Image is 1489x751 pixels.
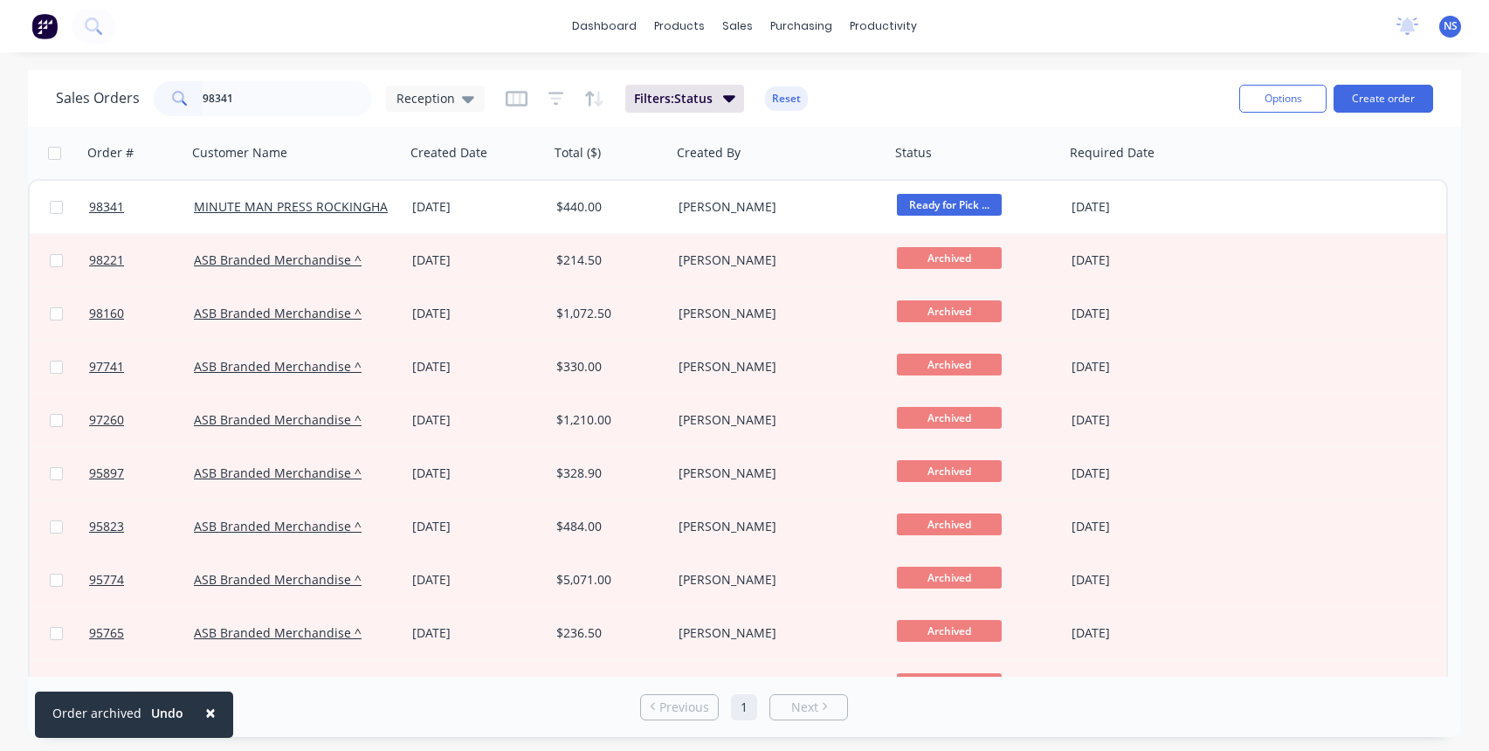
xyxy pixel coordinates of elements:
span: Filters: Status [634,90,713,107]
div: [DATE] [412,358,542,375]
div: [PERSON_NAME] [679,624,872,642]
span: NS [1444,18,1458,34]
div: $330.00 [556,358,659,375]
div: Order archived [52,704,141,722]
div: Total ($) [555,144,601,162]
div: [DATE] [1072,358,1210,375]
span: 95765 [89,624,124,642]
span: 95823 [89,518,124,535]
div: Required Date [1070,144,1155,162]
div: [DATE] [412,251,542,269]
span: Previous [659,699,709,716]
div: $1,072.50 [556,305,659,322]
div: [PERSON_NAME] [679,411,872,429]
div: [PERSON_NAME] [679,518,872,535]
div: $328.90 [556,465,659,482]
span: Ready for Pick ... [897,194,1002,216]
span: 97260 [89,411,124,429]
button: Filters:Status [625,85,744,113]
span: 97741 [89,358,124,375]
div: $214.50 [556,251,659,269]
span: Archived [897,567,1002,589]
div: [PERSON_NAME] [679,305,872,322]
div: [DATE] [1072,198,1210,216]
span: 98341 [89,198,124,216]
a: 95765 [89,607,194,659]
div: Customer Name [192,144,287,162]
div: [DATE] [1072,465,1210,482]
a: ASB Branded Merchandise ^ [194,358,362,375]
div: [DATE] [412,198,542,216]
a: 97260 [89,394,194,446]
span: 98160 [89,305,124,322]
a: ASB Branded Merchandise ^ [194,411,362,428]
span: Archived [897,460,1002,482]
div: sales [713,13,762,39]
a: MINUTE MAN PRESS ROCKINGHAM [194,198,399,215]
div: [PERSON_NAME] [679,198,872,216]
span: Archived [897,673,1002,695]
span: Archived [897,354,1002,375]
a: dashboard [563,13,645,39]
span: Archived [897,620,1002,642]
div: [DATE] [1072,624,1210,642]
div: [DATE] [1072,251,1210,269]
div: Created Date [410,144,487,162]
div: [PERSON_NAME] [679,571,872,589]
div: [DATE] [412,411,542,429]
a: 95774 [89,554,194,606]
div: purchasing [762,13,841,39]
div: $236.50 [556,624,659,642]
div: $440.00 [556,198,659,216]
span: Archived [897,513,1002,535]
div: [DATE] [412,465,542,482]
a: ASB Branded Merchandise ^ [194,571,362,588]
div: productivity [841,13,926,39]
a: ASB Branded Merchandise ^ [194,624,362,641]
div: [PERSON_NAME] [679,251,872,269]
span: × [205,700,216,725]
div: [DATE] [412,624,542,642]
div: [DATE] [412,571,542,589]
span: Archived [897,247,1002,269]
div: [DATE] [1072,305,1210,322]
a: 95495 [89,660,194,713]
div: products [645,13,713,39]
div: $1,210.00 [556,411,659,429]
span: 95774 [89,571,124,589]
div: [PERSON_NAME] [679,465,872,482]
img: Factory [31,13,58,39]
div: [DATE] [412,518,542,535]
a: Next page [770,699,847,716]
a: ASB Branded Merchandise ^ [194,251,362,268]
div: [DATE] [412,305,542,322]
span: 95897 [89,465,124,482]
a: Previous page [641,699,718,716]
button: Create order [1334,85,1433,113]
a: ASB Branded Merchandise ^ [194,305,362,321]
a: ASB Branded Merchandise ^ [194,465,362,481]
div: [DATE] [1072,518,1210,535]
ul: Pagination [633,694,855,720]
span: Reception [396,89,455,107]
h1: Sales Orders [56,90,140,107]
div: Order # [87,144,134,162]
span: Archived [897,407,1002,429]
input: Search... [203,81,373,116]
button: Options [1239,85,1327,113]
button: Close [188,692,233,734]
div: $484.00 [556,518,659,535]
a: 95897 [89,447,194,500]
span: Next [791,699,818,716]
div: Created By [677,144,741,162]
a: 98221 [89,234,194,286]
div: [PERSON_NAME] [679,358,872,375]
div: Status [895,144,932,162]
a: 97741 [89,341,194,393]
span: Archived [897,300,1002,322]
a: Page 1 is your current page [731,694,757,720]
a: 95823 [89,500,194,553]
a: 98341 [89,181,194,233]
div: [DATE] [1072,411,1210,429]
button: Undo [141,700,193,727]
